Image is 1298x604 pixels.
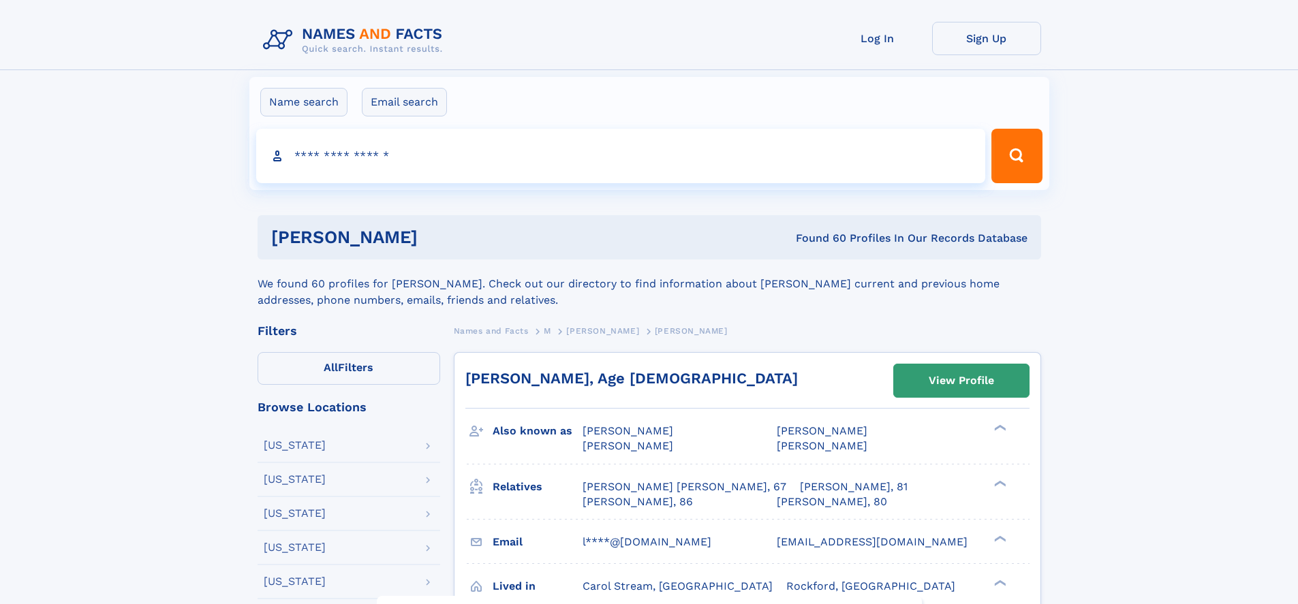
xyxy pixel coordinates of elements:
div: Browse Locations [258,401,440,413]
div: ❯ [991,534,1007,543]
span: Carol Stream, [GEOGRAPHIC_DATA] [583,579,773,592]
h3: Relatives [493,475,583,498]
a: [PERSON_NAME], Age [DEMOGRAPHIC_DATA] [465,370,798,387]
span: Rockford, [GEOGRAPHIC_DATA] [786,579,955,592]
a: Log In [823,22,932,55]
span: All [324,361,338,374]
div: [US_STATE] [264,576,326,587]
h3: Email [493,530,583,554]
div: ❯ [991,424,1007,432]
div: ❯ [991,479,1007,488]
h1: [PERSON_NAME] [271,229,607,246]
label: Filters [258,352,440,385]
span: [PERSON_NAME] [655,326,728,336]
a: M [544,322,551,339]
div: Filters [258,325,440,337]
h3: Also known as [493,419,583,443]
div: ❯ [991,578,1007,587]
img: Logo Names and Facts [258,22,454,59]
a: [PERSON_NAME], 86 [583,494,693,509]
div: We found 60 profiles for [PERSON_NAME]. Check out our directory to find information about [PERSON... [258,259,1041,308]
a: [PERSON_NAME] [PERSON_NAME], 67 [583,479,786,494]
span: [EMAIL_ADDRESS][DOMAIN_NAME] [777,535,968,548]
a: View Profile [894,364,1029,397]
a: Sign Up [932,22,1041,55]
div: [US_STATE] [264,508,326,519]
span: [PERSON_NAME] [583,439,673,452]
span: [PERSON_NAME] [583,424,673,437]
div: [US_STATE] [264,474,326,485]
div: View Profile [929,365,994,396]
label: Email search [362,88,447,116]
span: [PERSON_NAME] [777,439,867,452]
div: [US_STATE] [264,542,326,553]
label: Name search [260,88,347,116]
input: search input [256,129,986,183]
span: M [544,326,551,336]
span: [PERSON_NAME] [777,424,867,437]
a: [PERSON_NAME], 80 [777,494,887,509]
h3: Lived in [493,575,583,598]
span: [PERSON_NAME] [566,326,639,336]
div: [US_STATE] [264,440,326,451]
div: Found 60 Profiles In Our Records Database [606,231,1027,246]
a: [PERSON_NAME], 81 [800,479,908,494]
a: Names and Facts [454,322,529,339]
button: Search Button [991,129,1042,183]
a: [PERSON_NAME] [566,322,639,339]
